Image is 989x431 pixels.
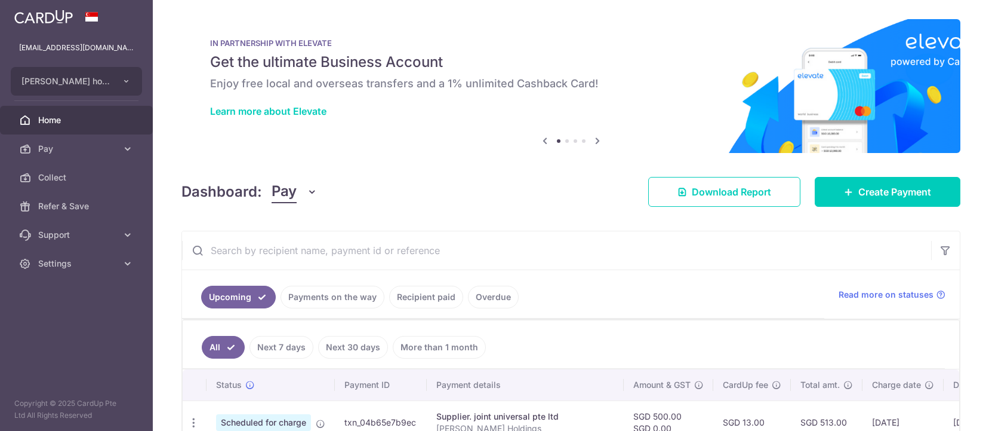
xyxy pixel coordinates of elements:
h6: Enjoy free local and overseas transfers and a 1% unlimited Cashback Card! [210,77,932,91]
span: Download Report [692,185,771,199]
a: Payments on the way [281,286,384,308]
span: Read more on statuses [839,289,933,301]
button: Pay [272,181,318,203]
h5: Get the ultimate Business Account [210,53,932,72]
span: Settings [38,258,117,270]
img: Renovation banner [181,19,960,153]
span: Pay [38,143,117,155]
span: Charge date [872,379,921,391]
a: Download Report [648,177,800,207]
a: Next 30 days [318,336,388,359]
span: Due date [953,379,989,391]
a: Upcoming [201,286,276,308]
span: Support [38,229,117,241]
p: IN PARTNERSHIP WITH ELEVATE [210,38,932,48]
a: Overdue [468,286,519,308]
button: [PERSON_NAME] holdings inn bike leasing pte ltd [11,67,142,96]
span: [PERSON_NAME] holdings inn bike leasing pte ltd [21,75,110,87]
span: Collect [38,172,117,184]
img: CardUp [14,10,73,24]
a: All [202,336,245,359]
input: Search by recipient name, payment id or reference [182,231,931,270]
a: Learn more about Elevate [210,105,326,117]
p: [EMAIL_ADDRESS][DOMAIN_NAME] [19,42,134,54]
a: Create Payment [815,177,960,207]
a: Recipient paid [389,286,463,308]
span: CardUp fee [723,379,768,391]
span: Status [216,379,242,391]
th: Payment ID [335,369,427,401]
div: Supplier. joint universal pte ltd [436,411,614,423]
span: Scheduled for charge [216,414,311,431]
span: Home [38,114,117,126]
a: More than 1 month [393,336,486,359]
a: Read more on statuses [839,289,945,301]
span: Refer & Save [38,200,117,212]
a: Next 7 days [249,336,313,359]
span: Pay [272,181,297,203]
th: Payment details [427,369,624,401]
span: Create Payment [858,185,931,199]
h4: Dashboard: [181,181,262,203]
span: Total amt. [800,379,840,391]
span: Amount & GST [633,379,691,391]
